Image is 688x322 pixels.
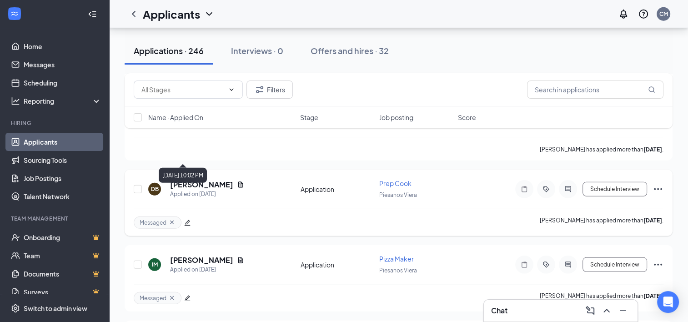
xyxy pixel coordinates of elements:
a: Home [24,37,101,55]
div: Switch to admin view [24,304,87,313]
div: Application [301,260,374,269]
div: Applications · 246 [134,45,204,56]
div: [DATE] 10:02 PM [159,168,207,183]
svg: Note [519,186,530,193]
span: Stage [300,113,318,122]
svg: QuestionInfo [638,9,649,20]
a: OnboardingCrown [24,228,101,247]
div: Applied on [DATE] [170,190,244,199]
span: Score [458,113,476,122]
svg: Settings [11,304,20,313]
div: IM [152,261,158,268]
a: Applicants [24,133,101,151]
span: edit [184,295,191,302]
svg: Notifications [618,9,629,20]
button: ChevronUp [599,303,614,318]
svg: ChevronDown [228,86,235,93]
a: Sourcing Tools [24,151,101,169]
div: CM [659,10,668,18]
input: All Stages [141,85,224,95]
span: Piesanos Viera [379,191,417,198]
svg: ActiveTag [541,186,552,193]
svg: Document [237,257,244,264]
span: Messaged [140,219,166,226]
svg: WorkstreamLogo [10,9,19,18]
button: Minimize [616,303,630,318]
div: Team Management [11,215,100,222]
span: edit [184,220,191,226]
div: Interviews · 0 [231,45,283,56]
a: Messages [24,55,101,74]
div: Application [301,185,374,194]
button: Filter Filters [246,80,293,99]
svg: Ellipses [653,259,663,270]
button: Schedule Interview [583,257,647,272]
svg: ChevronDown [204,9,215,20]
svg: Filter [254,84,265,95]
a: Scheduling [24,74,101,92]
span: Pizza Maker [379,255,414,263]
div: Applied on [DATE] [170,265,244,274]
b: [DATE] [643,292,662,299]
svg: Ellipses [653,184,663,195]
div: Reporting [24,96,102,106]
h3: Chat [491,306,507,316]
svg: ActiveTag [541,261,552,268]
svg: Document [237,181,244,188]
p: [PERSON_NAME] has applied more than . [540,146,663,153]
h1: Applicants [143,6,200,22]
svg: Minimize [618,305,628,316]
svg: ComposeMessage [585,305,596,316]
h5: [PERSON_NAME] [170,255,233,265]
div: DB [151,185,159,193]
div: Offers and hires · 32 [311,45,389,56]
svg: ActiveChat [562,186,573,193]
span: Messaged [140,294,166,302]
span: Prep Cook [379,179,412,187]
button: Schedule Interview [583,182,647,196]
div: Open Intercom Messenger [657,291,679,313]
svg: ActiveChat [562,261,573,268]
span: Piesanos Viera [379,267,417,274]
a: DocumentsCrown [24,265,101,283]
svg: Note [519,261,530,268]
a: TeamCrown [24,247,101,265]
input: Search in applications [527,80,663,99]
b: [DATE] [643,217,662,224]
p: [PERSON_NAME] has applied more than . [540,292,663,304]
h5: [PERSON_NAME] [170,180,233,190]
button: ComposeMessage [583,303,598,318]
svg: Cross [168,294,176,302]
a: Job Postings [24,169,101,187]
b: [DATE] [643,146,662,153]
svg: Cross [168,219,176,226]
a: Talent Network [24,187,101,206]
svg: MagnifyingGlass [648,86,655,93]
span: Job posting [379,113,413,122]
div: Hiring [11,119,100,127]
svg: Collapse [88,10,97,19]
svg: ChevronUp [601,305,612,316]
span: Name · Applied On [148,113,203,122]
a: SurveysCrown [24,283,101,301]
svg: ChevronLeft [128,9,139,20]
svg: Analysis [11,96,20,106]
p: [PERSON_NAME] has applied more than . [540,216,663,229]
